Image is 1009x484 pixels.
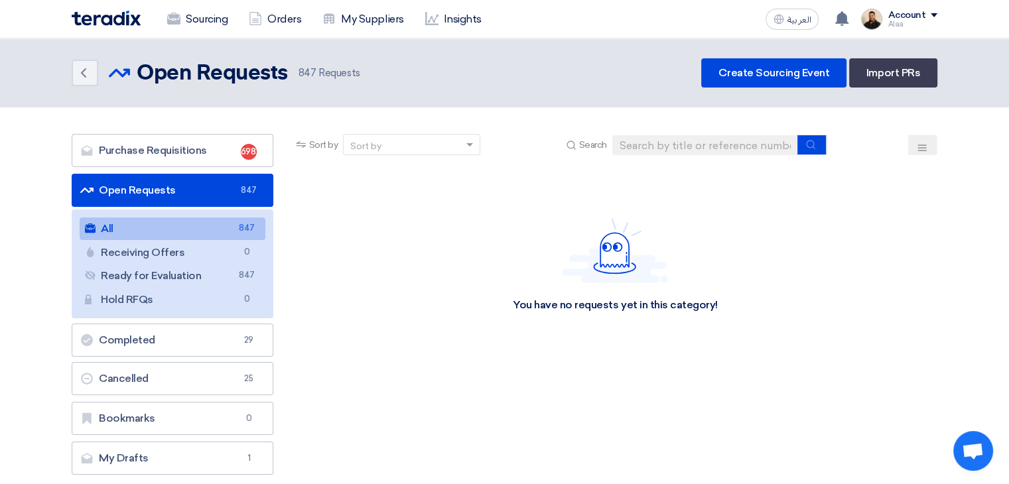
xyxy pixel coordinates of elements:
div: Sort by [350,139,381,153]
div: Account [888,10,925,21]
a: Create Sourcing Event [701,58,846,88]
span: 0 [241,412,257,425]
img: MAA_1717931611039.JPG [861,9,882,30]
a: Orders [238,5,312,34]
span: 0 [239,245,255,259]
a: Open chat [953,431,993,471]
span: 29 [241,333,257,347]
span: Sort by [309,138,338,152]
a: Cancelled25 [72,362,273,395]
span: 25 [241,372,257,385]
a: Insights [415,5,492,34]
span: 847 [239,221,255,235]
span: 1 [241,452,257,465]
button: العربية [766,9,819,30]
a: Receiving Offers [80,241,265,264]
h2: Open Requests [137,60,288,87]
span: Requests [299,66,360,81]
img: Hello [562,218,668,282]
a: Open Requests847 [72,174,273,207]
a: Bookmarks0 [72,402,273,435]
a: Purchase Requisitions698 [72,134,273,167]
a: Hold RFQs [80,288,265,311]
span: Search [579,138,607,152]
a: Ready for Evaluation [80,265,265,287]
input: Search by title or reference number [612,135,798,155]
div: You have no requests yet in this category! [513,298,718,312]
span: 698 [241,144,257,160]
a: My Suppliers [312,5,414,34]
a: My Drafts1 [72,442,273,475]
a: All [80,217,265,240]
a: Completed29 [72,324,273,357]
a: Sourcing [157,5,238,34]
img: Teradix logo [72,11,141,26]
span: العربية [787,15,811,25]
span: 847 [239,269,255,282]
span: 0 [239,292,255,306]
span: 847 [241,184,257,197]
span: 847 [299,67,316,79]
a: Import PRs [849,58,937,88]
div: Alaa [888,21,937,28]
